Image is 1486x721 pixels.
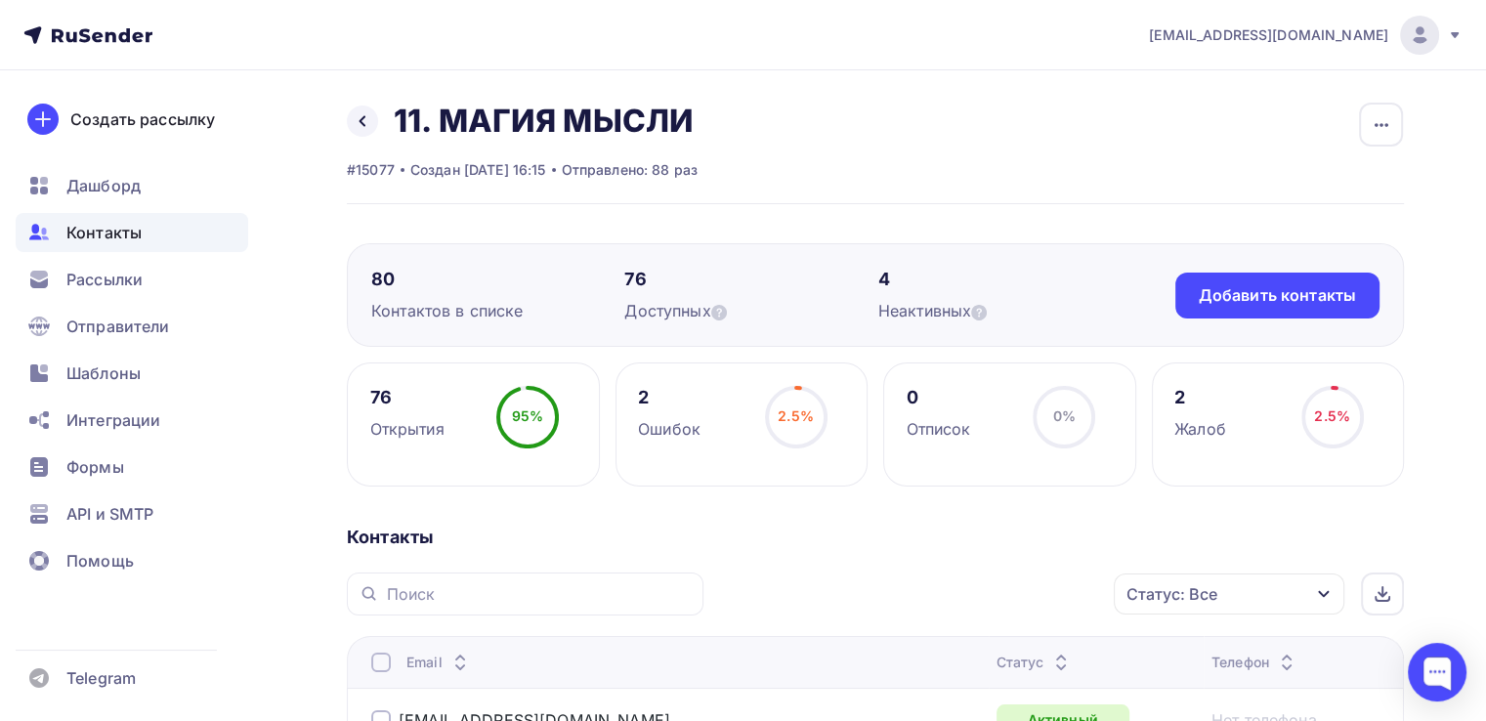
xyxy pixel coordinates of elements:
[347,160,395,180] div: #15077
[512,407,543,424] span: 95%
[1199,284,1356,307] div: Добавить контакты
[624,299,877,322] div: Доступных
[878,299,1131,322] div: Неактивных
[638,417,701,441] div: Ошибок
[1052,407,1075,424] span: 0%
[66,502,153,526] span: API и SMTP
[394,102,694,141] h2: 11. МАГИЯ МЫСЛИ
[907,386,971,409] div: 0
[1149,16,1463,55] a: [EMAIL_ADDRESS][DOMAIN_NAME]
[624,268,877,291] div: 76
[1126,582,1217,606] div: Статус: Все
[16,213,248,252] a: Контакты
[387,583,692,605] input: Поиск
[16,260,248,299] a: Рассылки
[1314,407,1350,424] span: 2.5%
[66,666,136,690] span: Telegram
[1174,386,1226,409] div: 2
[66,315,170,338] span: Отправители
[778,407,814,424] span: 2.5%
[370,417,445,441] div: Открытия
[1211,653,1298,672] div: Телефон
[66,174,141,197] span: Дашборд
[410,160,546,180] div: Создан [DATE] 16:15
[16,166,248,205] a: Дашборд
[66,408,160,432] span: Интеграции
[1149,25,1388,45] span: [EMAIL_ADDRESS][DOMAIN_NAME]
[371,268,624,291] div: 80
[70,107,215,131] div: Создать рассылку
[347,526,1404,549] div: Контакты
[1174,417,1226,441] div: Жалоб
[371,299,624,322] div: Контактов в списке
[997,653,1074,672] div: Статус
[907,417,971,441] div: Отписок
[66,361,141,385] span: Шаблоны
[66,549,134,573] span: Помощь
[638,386,701,409] div: 2
[66,268,143,291] span: Рассылки
[16,307,248,346] a: Отправители
[370,386,445,409] div: 76
[406,653,472,672] div: Email
[562,160,699,180] div: Отправлено: 88 раз
[16,354,248,393] a: Шаблоны
[66,455,124,479] span: Формы
[66,221,142,244] span: Контакты
[1113,573,1345,615] button: Статус: Все
[16,447,248,487] a: Формы
[878,268,1131,291] div: 4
